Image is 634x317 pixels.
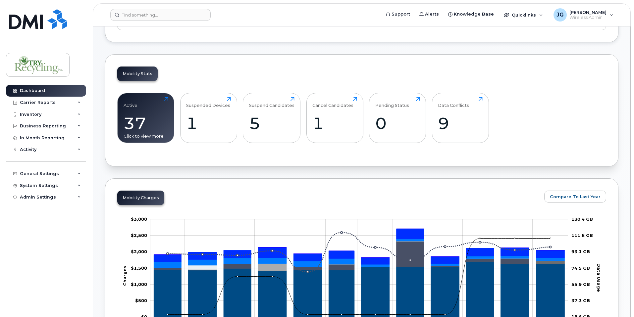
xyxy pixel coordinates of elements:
button: Compare To Last Year [544,191,606,203]
span: Alerts [425,11,439,18]
div: 1 [186,113,231,133]
div: 1 [312,113,357,133]
div: Quicklinks [499,8,548,22]
tspan: Charges [122,266,127,286]
tspan: $2,000 [131,249,147,254]
g: $0 [131,233,147,238]
span: Knowledge Base [454,11,494,18]
a: Suspend Candidates5 [249,97,294,139]
div: Active [124,97,137,108]
tspan: 37.3 GB [571,298,590,303]
tspan: 111.8 GB [571,233,593,238]
a: Suspended Devices1 [186,97,231,139]
div: Data Conflicts [438,97,469,108]
a: Pending Status0 [375,97,420,139]
div: 9 [438,113,483,133]
input: Find something... [110,9,211,21]
tspan: $3,000 [131,216,147,222]
div: Click to view more [124,133,168,139]
g: $0 [131,265,147,271]
span: Support [392,11,410,18]
span: Wireless Admin [569,15,607,20]
tspan: $1,000 [131,282,147,287]
a: Knowledge Base [444,8,499,21]
div: Cancel Candidates [312,97,353,108]
div: 37 [124,113,168,133]
g: Features [154,239,564,268]
a: Alerts [415,8,444,21]
tspan: 93.1 GB [571,249,590,254]
a: Support [381,8,415,21]
div: Pending Status [375,97,409,108]
g: $0 [131,249,147,254]
span: JG [556,11,564,19]
a: Active37Click to view more [124,97,168,139]
g: $0 [131,282,147,287]
div: Jorg Gelz [549,8,618,22]
tspan: $2,500 [131,233,147,238]
a: Cancel Candidates1 [312,97,357,139]
g: $0 [131,216,147,222]
div: 0 [375,113,420,133]
tspan: 55.9 GB [571,282,590,287]
tspan: $500 [135,298,147,303]
div: 5 [249,113,294,133]
g: $0 [135,298,147,303]
tspan: 130.4 GB [571,216,593,222]
tspan: 74.5 GB [571,265,590,271]
span: Compare To Last Year [550,194,601,200]
tspan: Data Usage [596,263,602,292]
span: [PERSON_NAME] [569,10,607,15]
div: Suspend Candidates [249,97,294,108]
span: Quicklinks [512,12,536,18]
tspan: $1,500 [131,265,147,271]
a: Data Conflicts9 [438,97,483,139]
iframe: Messenger Launcher [605,288,629,312]
div: Suspended Devices [186,97,230,108]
